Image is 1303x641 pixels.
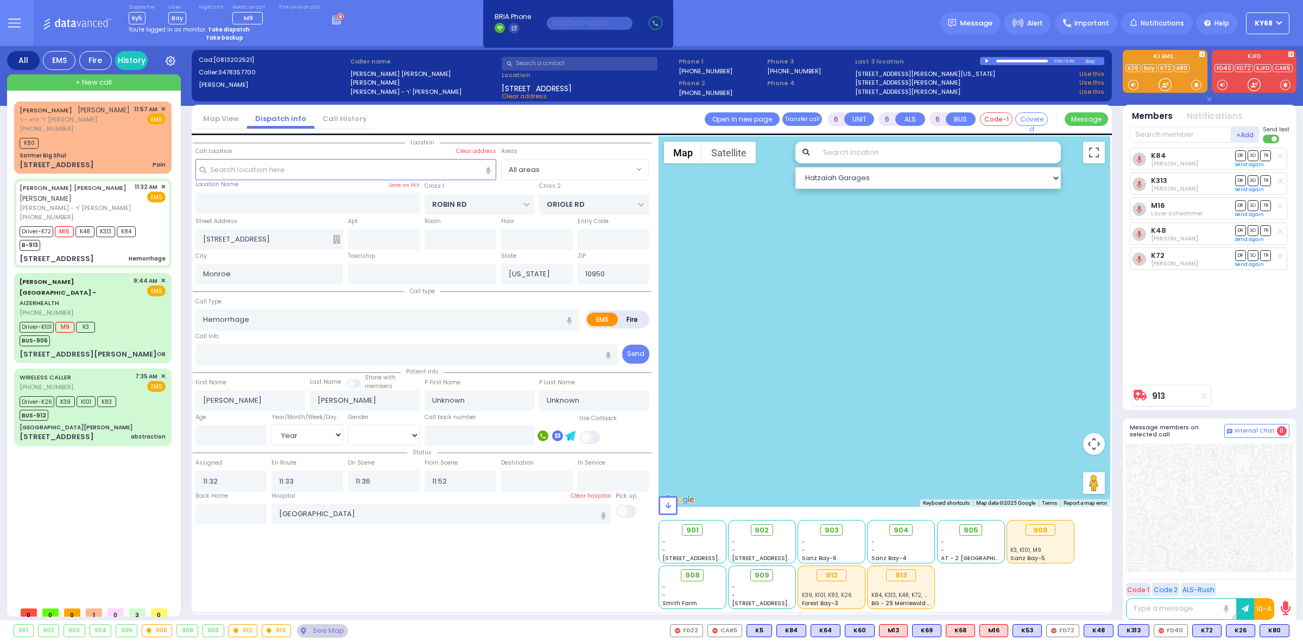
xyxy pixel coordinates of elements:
[679,57,763,66] span: Phone 1
[816,142,1061,163] input: Search location
[1151,185,1198,193] span: Berish Weiser
[894,525,909,536] span: 904
[1235,175,1246,186] span: DR
[539,378,575,387] label: P Last Name
[617,313,648,326] label: Fire
[134,105,157,113] span: 11:57 AM
[1263,134,1280,144] label: Turn off text
[502,83,572,92] span: [STREET_ADDRESS]
[425,459,458,467] label: From Scene
[1235,161,1264,168] a: Send again
[20,277,96,307] a: AIZERHEALTH
[661,493,697,507] img: Google
[43,16,115,30] img: Logo
[1260,624,1289,637] div: BLS
[203,625,224,637] div: 909
[1027,18,1043,28] span: Alert
[116,625,137,637] div: 905
[1235,261,1264,268] a: Send again
[1235,427,1275,435] span: Internal Chat
[679,79,763,88] span: Phone 2
[262,625,290,637] div: 913
[732,583,735,591] span: -
[20,431,94,442] div: [STREET_ADDRESS]
[747,624,772,637] div: BLS
[1235,200,1246,211] span: DR
[502,57,657,71] input: Search a contact
[350,87,498,97] label: [PERSON_NAME] - ר' [PERSON_NAME]
[199,80,347,90] label: [PERSON_NAME]
[782,112,822,126] button: Transfer call
[702,142,756,163] button: Show satellite imagery
[1152,583,1179,596] button: Code 2
[168,12,186,24] span: Bay
[271,492,295,500] label: Hospital
[1215,18,1229,28] span: Help
[404,287,440,295] span: Call type
[912,624,941,637] div: BLS
[232,4,267,11] label: Medic on call
[208,26,250,34] strong: Take dispatch
[1235,150,1246,161] span: DR
[1130,424,1224,438] h5: Message members on selected call
[1074,18,1109,28] span: Important
[664,142,702,163] button: Show street map
[495,12,531,22] span: BRIA Phone
[946,112,976,126] button: BUS
[732,538,735,546] span: -
[314,113,375,124] a: Call History
[1053,55,1063,67] div: 0:00
[218,68,256,77] span: 3478357700
[20,194,72,203] span: [PERSON_NAME]
[755,570,769,581] span: 909
[1248,200,1258,211] span: SO
[802,538,805,546] span: -
[97,396,116,407] span: K83
[662,538,666,546] span: -
[75,77,112,88] span: + New call
[213,55,254,64] span: [0813202521]
[1260,250,1271,261] span: TR
[547,17,632,30] input: (000)000-00000
[845,624,875,637] div: BLS
[675,628,680,633] img: red-radio-icon.svg
[1125,64,1141,72] a: K26
[767,57,852,66] span: Phone 3
[1226,624,1255,637] div: BLS
[1086,57,1104,65] div: Bay
[195,147,232,156] label: Call Location
[825,525,839,536] span: 903
[662,591,666,599] span: -
[405,138,440,147] span: Location
[1083,433,1105,455] button: Map camera controls
[1151,151,1166,160] a: K84
[587,313,618,326] label: EMS
[1248,175,1258,186] span: SO
[456,147,496,156] label: Clear address
[365,382,393,390] span: members
[679,88,732,97] label: [PHONE_NUMBER]
[1231,126,1260,143] button: +Add
[855,87,960,97] a: [STREET_ADDRESS][PERSON_NAME]
[39,625,59,637] div: 902
[20,396,54,407] span: Driver-K26
[1079,78,1104,87] a: Use this
[502,92,547,100] span: Clear address
[1255,18,1273,28] span: ky68
[86,608,102,617] span: 1
[199,4,223,11] label: Night unit
[1126,583,1150,596] button: Code 1
[1260,175,1271,186] span: TR
[20,240,40,251] span: B-913
[161,276,166,285] span: ✕
[195,332,219,341] label: Call Info
[157,350,166,358] div: OB
[1151,160,1198,168] span: Elimelech Katz
[348,413,369,422] label: Gender
[90,625,111,637] div: 904
[271,413,343,422] div: Year/Month/Week/Day
[502,160,634,179] span: All areas
[195,297,222,306] label: Call Type
[78,105,130,115] span: [PERSON_NAME]
[271,504,611,524] input: Search hospital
